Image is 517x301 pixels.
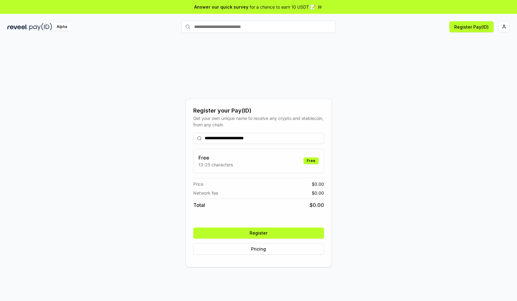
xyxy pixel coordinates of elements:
img: reveel_dark [7,23,28,31]
div: Register your Pay(ID) [193,106,324,115]
div: Get your own unique name to receive any crypto and stablecoin, from any chain [193,115,324,128]
span: $ 0.00 [310,201,324,209]
button: Register [193,228,324,239]
span: $ 0.00 [312,190,324,196]
span: Network fee [193,190,218,196]
span: for a chance to earn 10 USDT 📝 [250,4,315,10]
span: Price [193,181,203,187]
span: $ 0.00 [312,181,324,187]
button: Pricing [193,244,324,255]
img: pay_id [29,23,52,31]
button: Register Pay(ID) [449,21,494,32]
p: 13-25 characters [198,161,233,168]
div: Alpha [53,23,70,31]
h3: Free [198,154,233,161]
span: Total [193,201,205,209]
span: Answer our quick survey [194,4,248,10]
div: Free [303,157,319,164]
